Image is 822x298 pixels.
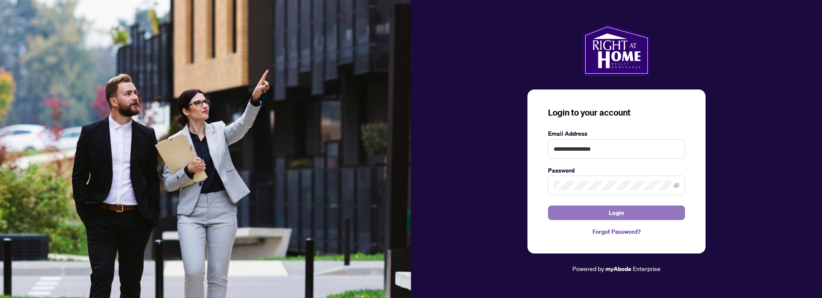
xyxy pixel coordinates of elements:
[548,107,685,119] h3: Login to your account
[572,265,604,272] span: Powered by
[583,24,649,76] img: ma-logo
[548,206,685,220] button: Login
[548,227,685,236] a: Forgot Password?
[548,166,685,175] label: Password
[605,264,631,274] a: myAbode
[673,182,679,188] span: eye-invisible
[548,129,685,138] label: Email Address
[609,206,624,220] span: Login
[633,265,661,272] span: Enterprise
